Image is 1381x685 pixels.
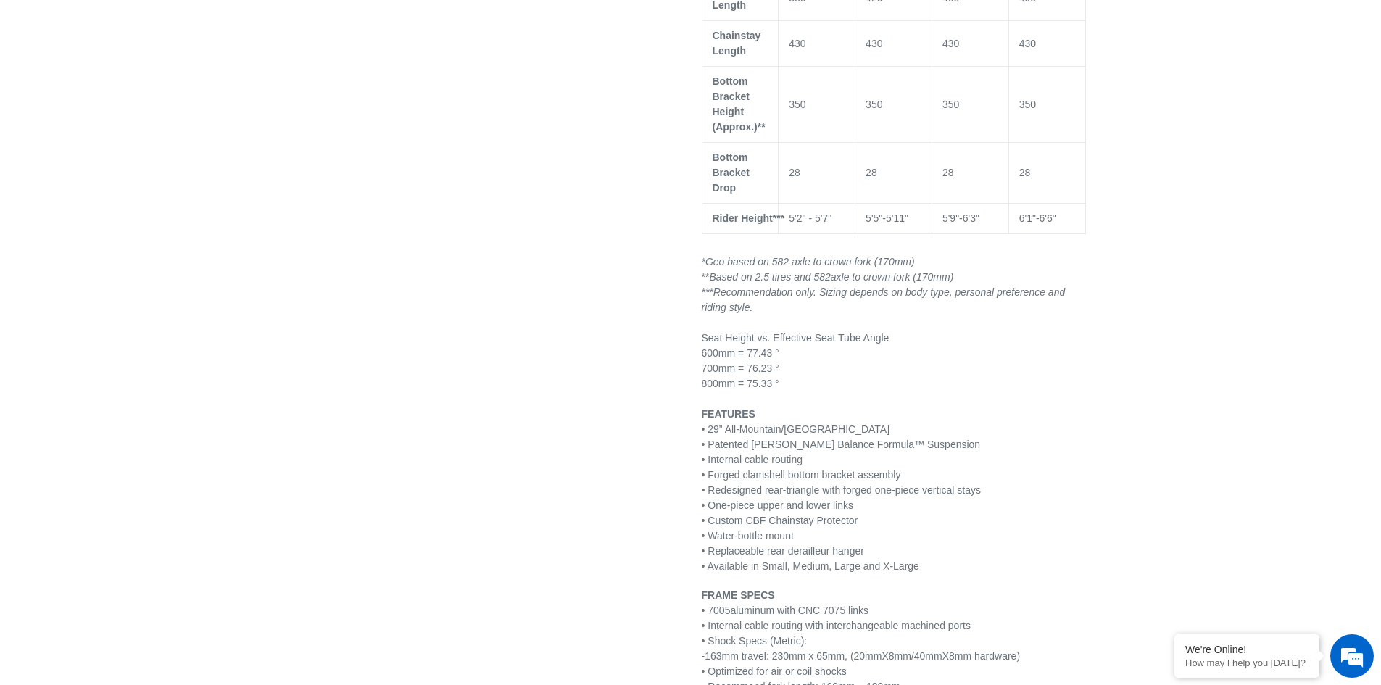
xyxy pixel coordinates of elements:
span: Bottom Bracket Height (Approx.)** [713,75,766,133]
span: • Optimized for air or coil shocks [702,665,847,677]
td: 28 [855,143,932,204]
span: -163mm travel: 230mm x 65mm, (20mmX8mm/40mmX8mm hardware) [702,650,1021,662]
span: 5'9"-6'3" [942,212,979,224]
span: FRAME SPECS [702,589,775,601]
span: *Geo based on 582 axle to crown fork (170mm) [702,256,915,267]
td: 430 [779,21,855,67]
td: 430 [1008,21,1085,67]
span: ° [775,362,779,374]
td: 28 [1008,143,1085,204]
div: 600mm = 77.43 [702,346,1086,361]
span: 5'5"-5'11" [866,212,908,224]
div: 700mm = 76.23 [702,361,1086,376]
span: aluminum with CNC 7075 links [730,605,868,616]
td: 5'2" - 5'7" [779,204,855,234]
span: 6'1"-6'6" [1019,212,1056,224]
span: FEATURES [702,408,755,420]
td: 350 [855,67,932,143]
td: 28 [932,143,1008,204]
td: 350 [932,67,1008,143]
td: 430 [932,21,1008,67]
span: • Internal cable routing with interchangeable machined ports [702,620,971,631]
td: 28 [779,143,855,204]
span: • 7005 [702,605,731,616]
span: ° [775,347,779,359]
div: Seat Height vs. Effective Seat Tube Angle [702,331,1086,346]
span: ° [775,378,779,389]
td: 350 [779,67,855,143]
td: 350 [1008,67,1085,143]
div: 800mm = 75.33 [702,376,1086,391]
span: • Shock Specs (Metric): [702,635,808,647]
p: • 29” All-Mountain/[GEOGRAPHIC_DATA] • Patented [PERSON_NAME] Balance Formula™ Suspension • Inter... [702,407,1086,574]
span: Bottom Bracket Drop [713,151,750,194]
span: axle to crown fork (170mm) [831,271,954,283]
span: Rider Height*** [713,212,785,224]
p: How may I help you today? [1185,657,1309,668]
td: 430 [855,21,932,67]
div: We're Online! [1185,644,1309,655]
i: Based on 2.5 tires and 582 [709,271,830,283]
span: ***Recommendation only. Sizing depends on body type, personal preference and riding style. [702,286,1066,313]
span: Chainstay Length [713,30,761,57]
